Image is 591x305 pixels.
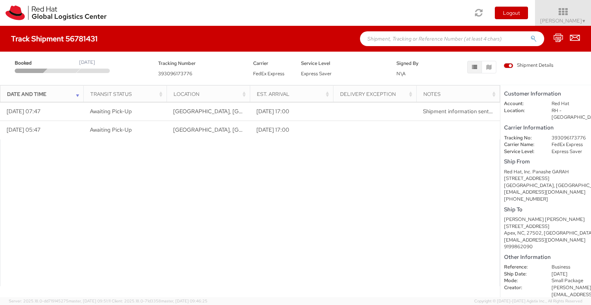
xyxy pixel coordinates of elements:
label: Shipment Details [504,62,553,70]
span: master, [DATE] 09:51:11 [69,298,111,304]
dt: Service Level: [499,148,546,155]
span: master, [DATE] 09:46:25 [161,298,207,304]
span: FedEx Express [253,70,284,77]
div: Location [174,90,248,98]
div: Date and Time [7,90,81,98]
span: Awaiting Pick-Up [90,126,132,134]
dt: Mode: [499,277,546,284]
span: RALEIGH, NC, US [173,126,348,134]
span: Awaiting Pick-Up [90,108,132,115]
span: Shipment information sent to FedEx [423,108,513,115]
div: [DATE] [79,59,95,66]
span: RALEIGH, NC, US [173,108,348,115]
dt: Location: [499,107,546,114]
span: Shipment Details [504,62,553,69]
h4: Track Shipment 56781431 [11,35,98,43]
h5: Signed By [396,61,433,66]
span: Booked [15,60,46,67]
h5: Service Level [301,61,385,66]
span: 393096173776 [158,70,192,77]
button: Logout [495,7,528,19]
div: Est. Arrival [257,90,331,98]
span: Server: 2025.18.0-dd719145275 [9,298,111,304]
dt: Tracking No: [499,135,546,142]
span: ▼ [582,18,586,24]
span: Copyright © [DATE]-[DATE] Agistix Inc., All Rights Reserved [474,298,582,304]
td: [DATE] 17:00 [250,121,333,139]
td: [DATE] 17:00 [250,103,333,121]
dt: Creator: [499,284,546,291]
h5: Tracking Number [158,61,242,66]
div: Transit Status [90,90,165,98]
span: [PERSON_NAME] [540,17,586,24]
span: N\A [396,70,406,77]
span: Client: 2025.18.0-71d3358 [112,298,207,304]
input: Shipment, Tracking or Reference Number (at least 4 chars) [360,31,544,46]
h5: Carrier [253,61,290,66]
dt: Account: [499,100,546,107]
dt: Reference: [499,264,546,271]
div: Notes [423,90,498,98]
span: Express Saver [301,70,332,77]
div: Delivery Exception [340,90,415,98]
dt: Carrier Name: [499,141,546,148]
img: rh-logistics-00dfa346123c4ec078e1.svg [6,6,106,20]
dt: Ship Date: [499,271,546,278]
